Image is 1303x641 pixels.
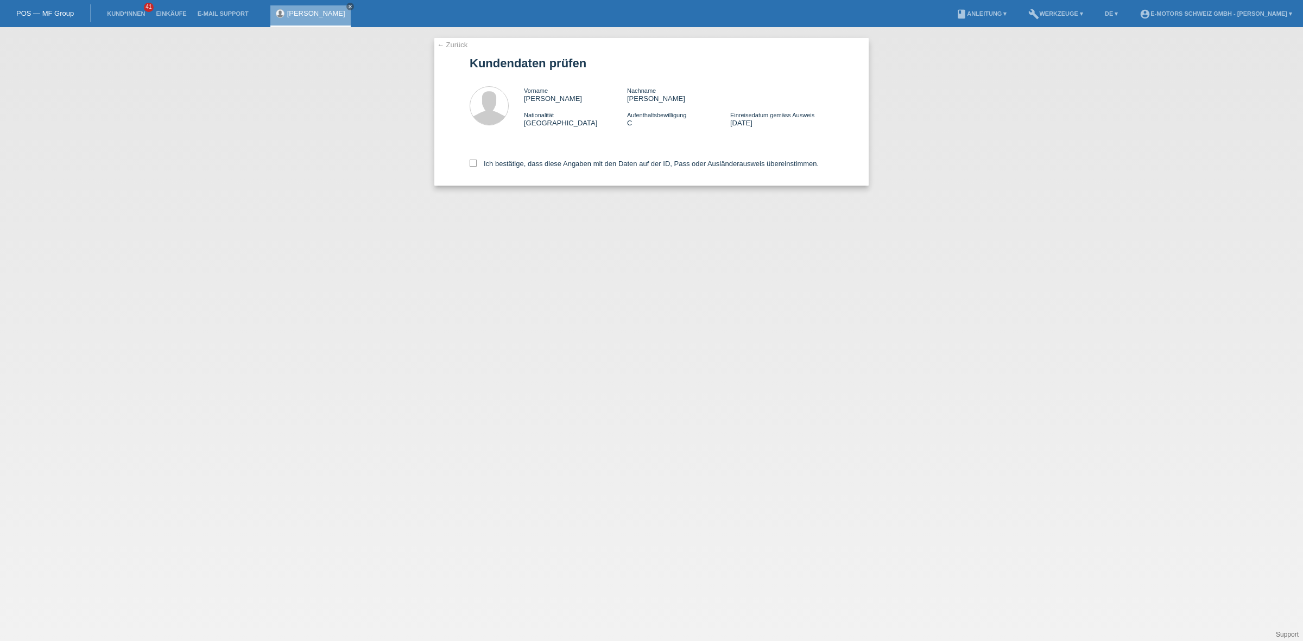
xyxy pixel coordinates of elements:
[730,111,833,127] div: [DATE]
[192,10,254,17] a: E-Mail Support
[951,10,1012,17] a: bookAnleitung ▾
[346,3,354,10] a: close
[1028,9,1039,20] i: build
[150,10,192,17] a: Einkäufe
[1140,9,1150,20] i: account_circle
[627,112,686,118] span: Aufenthaltsbewilligung
[524,111,627,127] div: [GEOGRAPHIC_DATA]
[956,9,967,20] i: book
[627,86,730,103] div: [PERSON_NAME]
[470,56,833,70] h1: Kundendaten prüfen
[524,86,627,103] div: [PERSON_NAME]
[730,112,814,118] span: Einreisedatum gemäss Ausweis
[470,160,819,168] label: Ich bestätige, dass diese Angaben mit den Daten auf der ID, Pass oder Ausländerausweis übereinsti...
[524,87,548,94] span: Vorname
[524,112,554,118] span: Nationalität
[627,111,730,127] div: C
[287,9,345,17] a: [PERSON_NAME]
[1276,631,1299,638] a: Support
[1023,10,1089,17] a: buildWerkzeuge ▾
[627,87,656,94] span: Nachname
[347,4,353,9] i: close
[102,10,150,17] a: Kund*innen
[144,3,154,12] span: 41
[1134,10,1298,17] a: account_circleE-Motors Schweiz GmbH - [PERSON_NAME] ▾
[437,41,467,49] a: ← Zurück
[16,9,74,17] a: POS — MF Group
[1099,10,1123,17] a: DE ▾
